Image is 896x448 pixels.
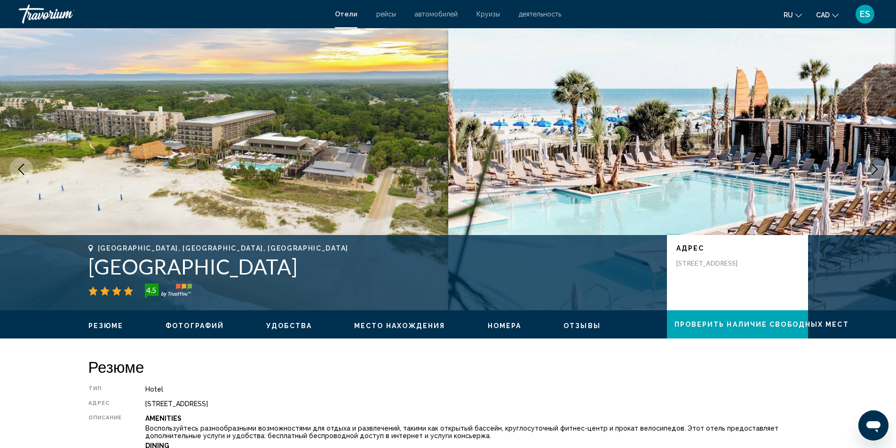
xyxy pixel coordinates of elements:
a: рейсы [376,10,396,18]
div: Тип [88,385,122,393]
span: [GEOGRAPHIC_DATA], [GEOGRAPHIC_DATA], [GEOGRAPHIC_DATA] [98,244,349,252]
button: Место нахождения [354,322,445,330]
button: Удобства [266,322,312,330]
button: Резюме [88,322,124,330]
div: Hotel [145,385,808,393]
h2: Резюме [88,357,808,376]
a: Отели [335,10,357,18]
div: 4.5 [142,284,161,296]
p: адрес [676,244,799,252]
button: Номера [488,322,522,330]
span: ru [784,11,793,19]
button: Фотографий [166,322,224,330]
iframe: Button to launch messaging window [858,410,888,440]
div: [STREET_ADDRESS] [145,400,808,408]
button: Проверить наличие свободных мест [667,310,808,338]
img: trustyou-badge-hor.svg [145,283,192,299]
a: деятельность [519,10,561,18]
a: Travorium [19,5,325,24]
span: CAD [816,11,830,19]
p: [STREET_ADDRESS] [676,259,752,267]
a: автомобилей [415,10,458,18]
b: Amenities [145,415,182,422]
button: Change currency [816,8,839,22]
button: User Menu [853,4,877,24]
a: Круизы [476,10,500,18]
button: Next image [863,157,887,181]
span: Проверить наличие свободных мест [674,321,849,329]
h1: [GEOGRAPHIC_DATA] [88,254,658,279]
button: Previous image [9,157,33,181]
button: Отзывы [563,322,601,330]
div: адрес [88,400,122,408]
span: ES [860,9,870,19]
button: Change language [784,8,802,22]
p: Воспользуйтесь разнообразными возможностями для отдыха и развлечений, такими как открытый бассейн... [145,424,808,440]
